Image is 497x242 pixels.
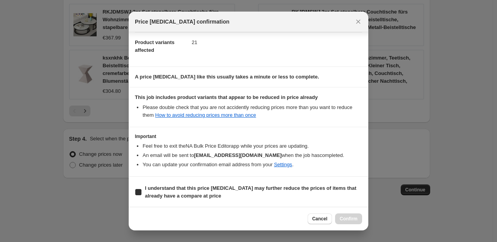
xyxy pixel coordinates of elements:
[192,32,362,53] dd: 21
[135,18,230,26] span: Price [MEDICAL_DATA] confirmation
[143,152,362,159] li: An email will be sent to when the job has completed .
[308,213,332,224] button: Cancel
[143,104,362,119] li: Please double check that you are not accidently reducing prices more than you want to reduce them
[143,161,362,169] li: You can update your confirmation email address from your .
[135,94,318,100] b: This job includes product variants that appear to be reduced in price already
[155,112,256,118] a: How to avoid reducing prices more than once
[145,185,356,199] b: I understand that this price [MEDICAL_DATA] may further reduce the prices of items that already h...
[143,142,362,150] li: Feel free to exit the NA Bulk Price Editor app while your prices are updating.
[135,74,319,80] b: A price [MEDICAL_DATA] like this usually takes a minute or less to complete.
[274,162,292,167] a: Settings
[194,152,282,158] b: [EMAIL_ADDRESS][DOMAIN_NAME]
[312,216,327,222] span: Cancel
[135,133,362,140] h3: Important
[353,16,364,27] button: Close
[135,39,175,53] span: Product variants affected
